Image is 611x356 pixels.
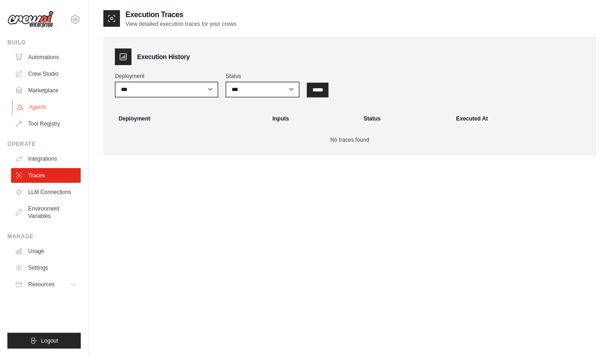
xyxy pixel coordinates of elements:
th: Deployment [108,109,267,129]
a: LLM Connections [11,185,81,199]
a: Traces [11,168,81,183]
th: Status [358,109,450,129]
a: Crew Studio [11,66,81,81]
button: Logout [7,333,81,349]
a: Settings [11,260,81,275]
th: Executed At [451,109,593,129]
label: Status [226,72,300,80]
p: No traces found [115,136,585,144]
div: Build [7,39,81,46]
iframe: Chat Widget [565,312,611,356]
a: Marketplace [11,83,81,98]
p: View detailed execution traces for your crews [126,20,237,28]
button: Resources [11,277,81,292]
h2: Execution Traces [126,9,237,20]
img: Logo [7,11,54,28]
div: Operate [7,140,81,148]
a: Usage [11,244,81,259]
a: Environment Variables [11,201,81,223]
label: Deployment [115,72,218,80]
h3: Execution History [137,52,190,61]
th: Inputs [267,109,358,129]
a: Integrations [11,151,81,166]
span: Resources [28,281,54,288]
a: Tool Registry [11,116,81,131]
a: Automations [11,50,81,65]
div: Manage [7,233,81,240]
span: Logout [41,337,58,344]
a: Agents [12,100,82,115]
